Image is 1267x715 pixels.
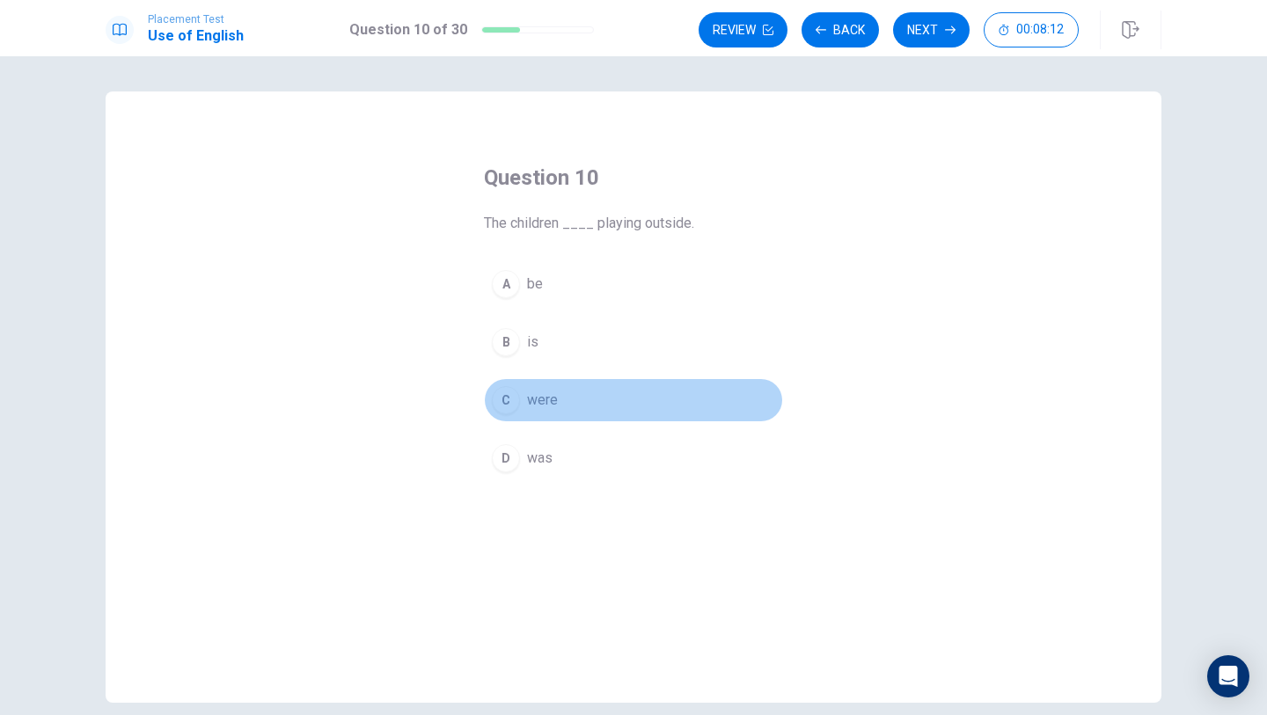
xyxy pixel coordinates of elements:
[1207,655,1249,697] div: Open Intercom Messenger
[484,213,783,234] span: The children ____ playing outside.
[148,13,244,26] span: Placement Test
[349,19,467,40] h1: Question 10 of 30
[527,332,538,353] span: is
[492,386,520,414] div: C
[527,390,558,411] span: were
[484,262,783,306] button: Abe
[492,270,520,298] div: A
[527,274,543,295] span: be
[699,12,787,47] button: Review
[802,12,879,47] button: Back
[984,12,1079,47] button: 00:08:12
[148,26,244,47] h1: Use of English
[492,328,520,356] div: B
[484,320,783,364] button: Bis
[492,444,520,472] div: D
[527,448,553,469] span: was
[484,436,783,480] button: Dwas
[1016,23,1064,37] span: 00:08:12
[893,12,970,47] button: Next
[484,378,783,422] button: Cwere
[484,164,783,192] h4: Question 10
